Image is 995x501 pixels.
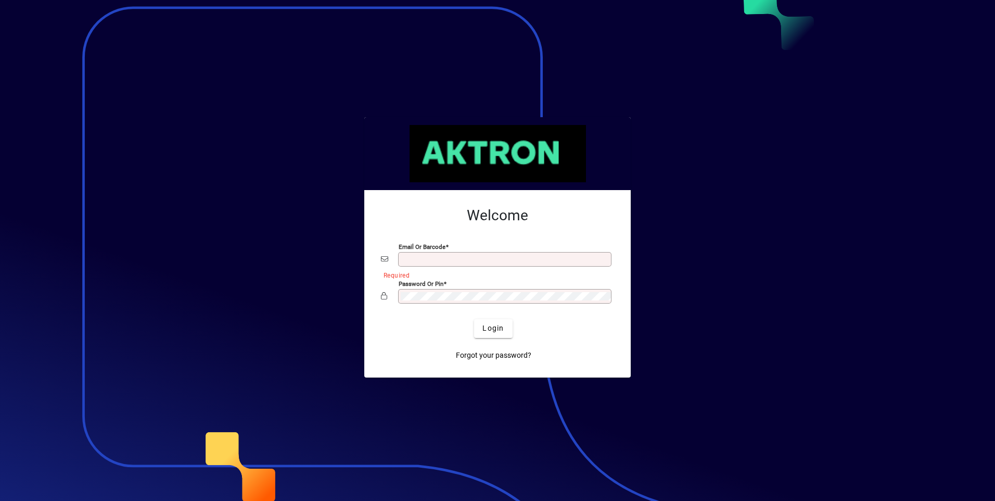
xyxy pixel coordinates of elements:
span: Forgot your password? [456,350,531,361]
mat-error: Required [384,269,606,280]
mat-label: Password or Pin [399,280,443,287]
mat-label: Email or Barcode [399,243,445,250]
a: Forgot your password? [452,346,535,365]
button: Login [474,319,512,338]
span: Login [482,323,504,334]
h2: Welcome [381,207,614,224]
